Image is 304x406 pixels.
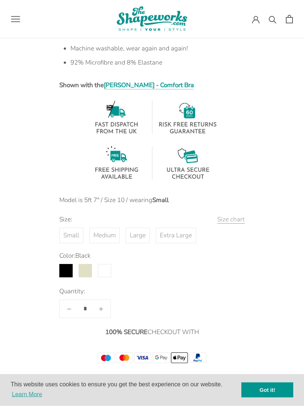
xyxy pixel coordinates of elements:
img: Payment-Icons-Paypal_480x480.jpg [96,350,208,366]
label: Medium [89,228,120,244]
label: Large [126,228,150,244]
a: [PERSON_NAME] - Comfort Bra [104,81,194,90]
span: This website uses cookies to ensure you get the best experience on our website. [11,380,241,400]
strong: Shown with the [59,81,194,90]
a: Search [269,16,277,23]
a: dismiss cookie message [241,383,293,397]
img: The Shapeworks [117,7,187,32]
a: Open cart [286,15,293,24]
label: Small [59,228,83,244]
span: Color: [59,251,245,261]
strong: Small [152,196,169,205]
input: Quantity [79,306,92,313]
span: Size: [59,215,245,225]
p: Model is 5ft 7" / Size 10 / wearing [59,195,245,206]
li: Machine washable, wear again and again! [70,42,245,56]
span: Black [75,251,90,261]
label: Extra Large [156,228,196,244]
strong: 100% SECURE [105,328,148,337]
button: Size chart [217,215,245,225]
li: 92% Microfibre and 8% Elastane [70,56,245,70]
button: Open navigation [11,16,20,23]
p: CHECKOUT WITH [59,327,245,338]
a: learn more about cookies [11,389,43,400]
img: Guarantee_Badges-01.jpg [81,101,223,180]
span: Quantity: [59,287,245,297]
